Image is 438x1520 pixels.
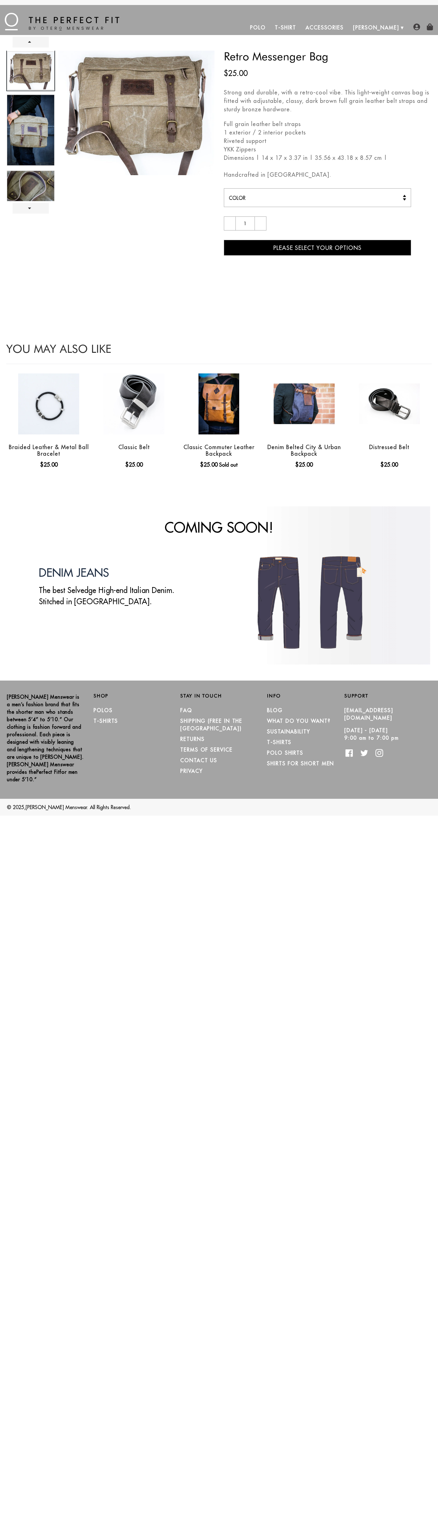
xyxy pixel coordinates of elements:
a: Next [13,203,49,214]
a: [EMAIL_ADDRESS][DOMAIN_NAME] [344,707,393,721]
ins: $25.00 [40,460,58,469]
img: Layer_31_1024x1024.png [218,506,430,665]
a: PRIVACY [180,768,203,774]
img: The Perfect Fit - by Otero Menswear - Logo [5,13,119,30]
a: What Do You Want? [267,718,331,724]
h2: Shop [94,693,171,699]
a: leather backpack [178,373,260,434]
a: stylish urban backpack [263,383,345,424]
ins: $25.00 [200,460,218,469]
button: Please Select Your Options [224,240,411,256]
h2: Info [267,693,344,699]
a: otero menswear distressed leather belt [348,383,430,424]
ins: $25.00 [224,68,248,79]
img: stylish urban backpack [274,383,335,424]
h2: Stay in Touch [180,693,258,699]
img: user-account-icon.png [413,23,420,30]
a: Polos [94,707,113,713]
a: Polo Shirts [267,750,303,756]
li: Full grain leather belt straps [224,120,432,128]
li: YKK Zippers [224,145,432,154]
ins: $25.00 [295,460,313,469]
a: Braided Leather & Metal Ball Bracelet [9,443,89,458]
p: [DATE] - [DATE] 9:00 am to 7:00 pm [344,727,422,742]
a: otero olive messenger bag [6,93,55,167]
li: Dimensions | 14 x 17 x 3.37 in | 35.56 x 43.18 x 8.57 cm | [224,154,432,162]
img: otero menswear classic black leather belt [103,373,164,434]
a: black braided leather bracelet [8,373,90,434]
a: full grain adjustable straps [6,169,55,204]
a: [PERSON_NAME] Menswear [26,804,87,810]
a: Denim Belted City & Urban Backpack [267,443,341,458]
a: T-Shirts [94,718,118,724]
p: © 2025, . All Rights Reserved. [7,803,431,811]
li: 1 exterior / 2 interior pockets [224,128,432,137]
a: Accessories [301,20,348,35]
h2: Support [344,693,431,699]
a: [PERSON_NAME] [348,20,404,35]
img: canvas messenger bag [7,52,54,89]
h3: Retro Messenger Bag [224,51,432,62]
a: Sustainability [267,728,310,735]
a: FAQ [180,707,192,713]
img: canvas messenger bag [58,51,214,175]
h3: DENIM JEANS [39,567,183,578]
li: Riveted support [224,137,432,145]
a: Distressed Belt [369,443,409,451]
p: The best Selvedge High-end Italian Denim. Stitched in [GEOGRAPHIC_DATA]. [39,585,183,607]
a: Polo [245,20,271,35]
p: Strong and durable, with a retro-cool vibe. This light-weight canvas bag is fitted with adjustabl... [224,88,432,114]
a: Classic Commuter Leather Backpack [183,443,255,458]
ins: $25.00 [125,460,143,469]
a: Shirts for Short Men [267,760,334,767]
img: otero menswear distressed leather belt [359,383,420,424]
a: canvas messenger bag [6,50,55,91]
ins: $25.00 [380,460,398,469]
a: T-Shirt [270,20,301,35]
img: otero olive messenger bag [7,95,54,165]
a: SHIPPING (Free in the [GEOGRAPHIC_DATA]) [180,718,242,732]
a: Prev [13,37,49,48]
p: Handcrafted in [GEOGRAPHIC_DATA]. [224,170,432,179]
a: T-Shirts [267,739,291,745]
img: full grain adjustable straps [7,171,54,202]
a: CONTACT US [180,757,217,763]
p: [PERSON_NAME] Menswear is a men’s fashion brand that fits the shorter man who stands between 5’4”... [7,693,84,783]
img: black braided leather bracelet [18,373,79,434]
img: leather backpack [198,373,239,434]
strong: Perfect Fit [36,769,60,775]
h1: Coming Soon! [6,519,432,536]
a: Classic Belt [118,443,150,451]
a: Blog [267,707,283,713]
img: shopping-bag-icon.png [426,23,433,30]
span: Sold out [219,462,238,468]
a: otero menswear classic black leather belt [93,373,175,434]
a: TERMS OF SERVICE [180,747,233,753]
a: RETURNS [180,736,204,742]
span: Please Select Your Options [273,244,362,251]
h2: You May Also like [6,343,432,354]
